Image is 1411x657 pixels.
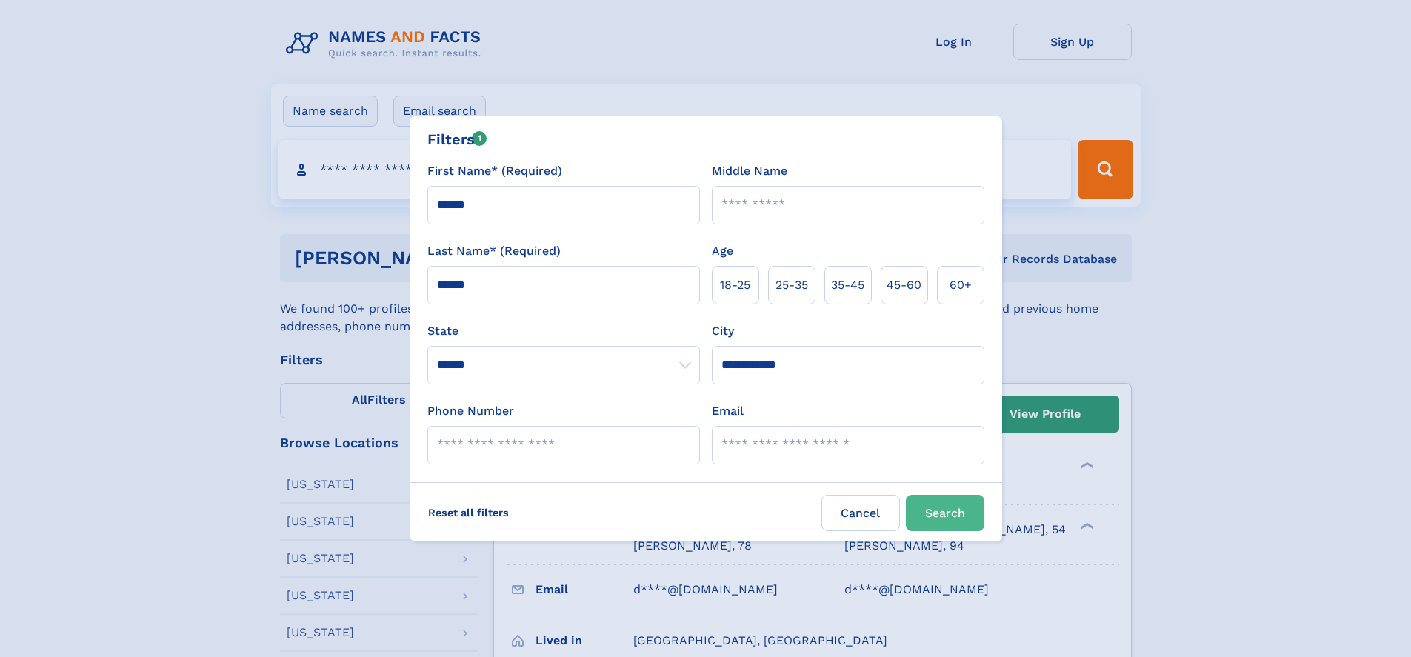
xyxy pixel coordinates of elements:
[821,495,900,531] label: Cancel
[720,276,750,294] span: 18‑25
[427,162,562,180] label: First Name* (Required)
[831,276,864,294] span: 35‑45
[427,128,487,150] div: Filters
[712,402,744,420] label: Email
[427,322,700,340] label: State
[775,276,808,294] span: 25‑35
[712,162,787,180] label: Middle Name
[418,495,518,530] label: Reset all filters
[427,402,514,420] label: Phone Number
[906,495,984,531] button: Search
[887,276,921,294] span: 45‑60
[427,242,561,260] label: Last Name* (Required)
[712,242,733,260] label: Age
[712,322,734,340] label: City
[950,276,972,294] span: 60+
